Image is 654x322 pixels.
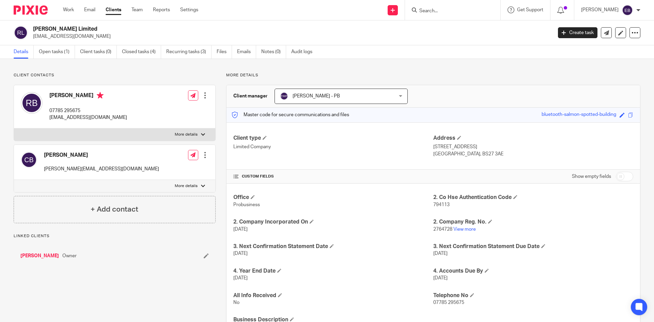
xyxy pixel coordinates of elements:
span: Probusiness [233,202,260,207]
h4: 4. Year End Date [233,267,433,275]
p: [EMAIL_ADDRESS][DOMAIN_NAME] [33,33,548,40]
h4: Address [433,135,633,142]
img: Pixie [14,5,48,15]
div: bluetooth-salmon-spotted-building [542,111,616,119]
label: Show empty fields [572,173,611,180]
span: [PERSON_NAME] - PB [293,94,340,98]
a: Details [14,45,34,59]
p: Master code for secure communications and files [232,111,349,118]
span: No [233,300,239,305]
p: Linked clients [14,233,216,239]
h4: All Info Received [233,292,433,299]
h4: 2. Company Incorporated On [233,218,433,226]
span: [DATE] [233,227,248,232]
span: 2764728 [433,227,452,232]
img: svg%3E [21,152,37,168]
a: View more [453,227,476,232]
h4: + Add contact [91,204,138,215]
a: [PERSON_NAME] [20,252,59,259]
a: Recurring tasks (3) [166,45,212,59]
p: [PERSON_NAME] [581,6,619,13]
img: svg%3E [280,92,288,100]
span: Get Support [517,7,543,12]
img: svg%3E [21,92,43,114]
i: Primary [97,92,104,99]
a: Reports [153,6,170,13]
h4: 2. Company Reg. No. [433,218,633,226]
p: [GEOGRAPHIC_DATA], BS27 3AE [433,151,633,157]
p: Client contacts [14,73,216,78]
p: [STREET_ADDRESS] [433,143,633,150]
h4: CUSTOM FIELDS [233,174,433,179]
span: [DATE] [233,251,248,256]
h4: [PERSON_NAME] [44,152,159,159]
p: More details [175,132,198,137]
span: [DATE] [433,276,448,280]
a: Closed tasks (4) [122,45,161,59]
a: Emails [237,45,256,59]
a: Email [84,6,95,13]
a: Team [131,6,143,13]
h4: 3. Next Confirmation Statement Date [233,243,433,250]
h4: 2. Co Hse Authentication Code [433,194,633,201]
a: Notes (0) [261,45,286,59]
p: 07785 295675 [49,107,127,114]
h4: Office [233,194,433,201]
a: Files [217,45,232,59]
input: Search [419,8,480,14]
p: More details [175,183,198,189]
a: Settings [180,6,198,13]
p: [EMAIL_ADDRESS][DOMAIN_NAME] [49,114,127,121]
p: Limited Company [233,143,433,150]
span: [DATE] [233,276,248,280]
a: Client tasks (0) [80,45,117,59]
h4: 4. Accounts Due By [433,267,633,275]
a: Work [63,6,74,13]
h4: [PERSON_NAME] [49,92,127,101]
a: Create task [558,27,597,38]
h4: 3. Next Confirmation Statement Due Date [433,243,633,250]
span: 794113 [433,202,450,207]
p: [PERSON_NAME][EMAIL_ADDRESS][DOMAIN_NAME] [44,166,159,172]
h4: Telephone No [433,292,633,299]
a: Clients [106,6,121,13]
h3: Client manager [233,93,268,99]
a: Open tasks (1) [39,45,75,59]
h4: Client type [233,135,433,142]
h2: [PERSON_NAME] Limited [33,26,445,33]
span: [DATE] [433,251,448,256]
span: Owner [62,252,77,259]
img: svg%3E [622,5,633,16]
img: svg%3E [14,26,28,40]
p: More details [226,73,640,78]
span: 07785 295675 [433,300,464,305]
a: Audit logs [291,45,317,59]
